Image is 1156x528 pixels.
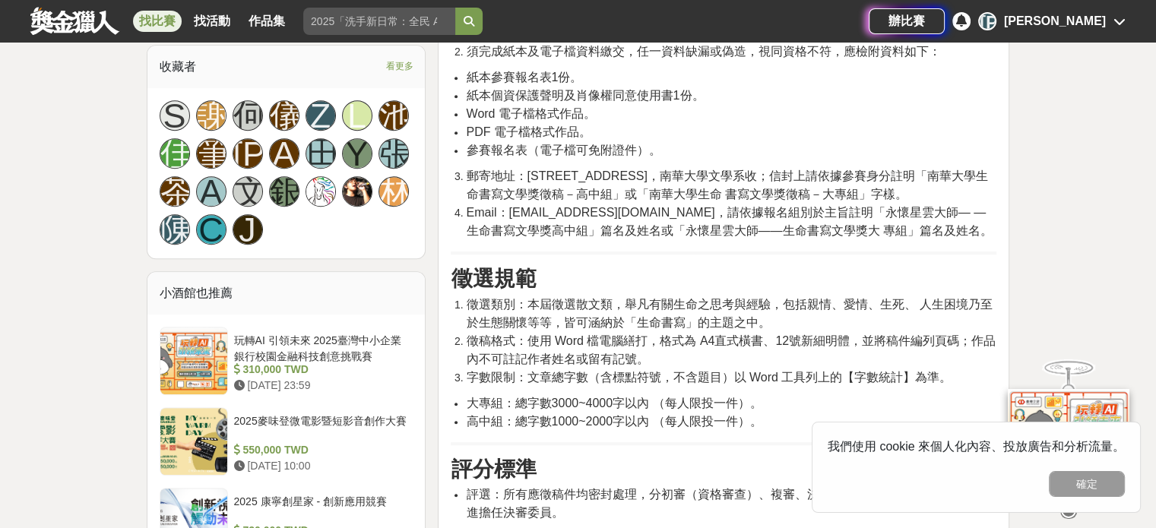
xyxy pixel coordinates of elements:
[234,458,407,474] div: [DATE] 10:00
[147,272,426,315] div: 小酒館也推薦
[269,176,299,207] a: 銀
[343,177,372,206] img: Avatar
[466,298,992,329] span: 徵選類別：本屆徵選散文類，舉凡有關生命之思考與經驗，包括親情、愛情、生死、 人生困境乃至於生態關懷等等，皆可涵納於「生命書寫」的主題之中。
[160,176,190,207] a: 茶
[233,138,263,169] a: [PERSON_NAME]
[869,8,945,34] a: 辦比賽
[466,488,992,519] span: 評選：所有應徵稿件均密封處理，分初審（資格審查）、複審、決審三階段評選，並 聘請文藝界先進擔任決審委員。
[466,169,987,201] span: 郵寄地址：[STREET_ADDRESS]，南華大學文學系收；信封上請依據參賽身分註明「南華大學生命書寫文學獎徵稿－高中組」或「南華大學生命 書寫文學獎徵稿－大專組」字樣。
[466,125,591,138] span: PDF 電子檔格式作品。
[451,457,536,481] strong: 評分標準
[306,100,336,131] a: Z
[233,176,263,207] a: 文
[466,45,940,58] span: 須完成紙本及電子檔資料繳交，任一資料缺漏或偽造，視同資格不符，應檢附資料如下：
[466,371,952,384] span: 字數限制：文章總字數（含標點符號，不含題目）以 Word 工具列上的【字數統計】為準。
[234,494,407,523] div: 2025 康寧創星家 - 創新應用競賽
[828,440,1125,453] span: 我們使用 cookie 來個人化內容、投放廣告和分析流量。
[234,362,407,378] div: 310,000 TWD
[378,100,409,131] a: 池
[466,206,992,237] span: Email：[EMAIL_ADDRESS][DOMAIN_NAME]，請依據報名組別於主旨註明「永懷星雲大師— —生命書寫文學獎高中組」篇名及姓名或「永懷星雲大師——生命書寫文學獎大 專組」篇名...
[233,100,263,131] a: 何
[303,8,455,35] input: 2025「洗手新日常：全民 ALL IN」洗手歌全台徵選
[306,176,336,207] a: Avatar
[233,214,263,245] a: J
[466,144,660,157] span: 參賽報名表（電子檔可免附證件）。
[269,100,299,131] a: 儀
[451,267,536,290] strong: 徵選規範
[160,138,190,169] a: 佳
[160,407,413,476] a: 2025麥味登微電影暨短影音創作大賽 550,000 TWD [DATE] 10:00
[234,413,407,442] div: 2025麥味登微電影暨短影音創作大賽
[466,415,762,428] span: 高中組：總字數1000~2000字以內 （每人限投一件）。
[466,334,996,365] span: 徵稿格式：使用 Word 檔電腦繕打，格式為 A4直式橫書、12號新細明體，並將稿件編列頁碼；作品內不可註記作者姓名或留有記號。
[342,100,372,131] a: L
[466,107,595,120] span: Word 電子檔格式作品。
[160,60,196,73] span: 收藏者
[1008,386,1129,487] img: d2146d9a-e6f6-4337-9592-8cefde37ba6b.png
[342,176,372,207] a: Avatar
[306,177,335,206] img: Avatar
[1004,12,1106,30] div: [PERSON_NAME]
[466,397,762,409] span: 大專組：總字數3000~4000字以內 （每人限投一件）。
[269,138,299,169] a: A
[196,214,226,245] a: C
[160,327,413,395] a: 玩轉AI 引領未來 2025臺灣中小企業銀行校園金融科技創意挑戰賽 310,000 TWD [DATE] 23:59
[466,71,582,84] span: 紙本參賽報名表1份。
[378,138,409,169] a: 張
[160,100,190,131] a: S
[466,89,704,102] span: 紙本個資保護聲明及肖像權同意使用書1份。
[1049,471,1125,497] button: 確定
[188,11,236,32] a: 找活動
[342,138,372,169] a: Y
[196,100,226,131] a: 謝
[978,12,996,30] div: [PERSON_NAME]
[234,378,407,394] div: [DATE] 23:59
[242,11,291,32] a: 作品集
[306,138,336,169] a: 田
[378,176,409,207] a: 林
[196,176,226,207] a: A
[196,138,226,169] a: 筆
[234,333,407,362] div: 玩轉AI 引領未來 2025臺灣中小企業銀行校園金融科技創意挑戰賽
[385,58,413,74] span: 看更多
[133,11,182,32] a: 找比賽
[234,442,407,458] div: 550,000 TWD
[160,214,190,245] a: 陳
